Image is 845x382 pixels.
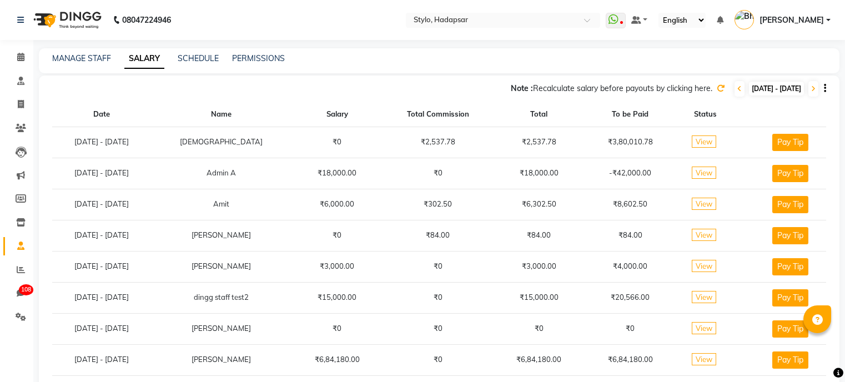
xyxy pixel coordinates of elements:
th: Date [52,102,151,127]
td: [DATE] - [DATE] [52,158,151,189]
td: [DATE] - [DATE] [52,282,151,313]
span: View [692,198,716,210]
th: To be Paid [585,102,676,127]
td: Admin A [151,158,291,189]
a: 108 [3,284,30,303]
td: ₹6,84,180.00 [585,344,676,375]
td: ₹4,000.00 [585,251,676,282]
td: Amit [151,189,291,220]
td: ₹0 [291,220,383,251]
span: View [692,167,716,179]
span: View [692,322,716,334]
span: [DATE] - [DATE] [749,82,804,95]
button: Pay Tip [772,289,808,306]
td: [PERSON_NAME] [151,251,291,282]
td: ₹0 [585,313,676,344]
td: ₹84.00 [493,220,585,251]
td: ₹0 [493,313,585,344]
td: ₹18,000.00 [291,158,383,189]
button: Pay Tip [772,134,808,151]
img: Bhushan Kolhe [735,10,754,29]
span: View [692,135,716,148]
th: Total [493,102,585,127]
td: [PERSON_NAME] [151,344,291,375]
td: -₹42,000.00 [585,158,676,189]
span: Note : [511,83,533,93]
th: Status [676,102,735,127]
iframe: chat widget [798,338,834,371]
td: dingg staff test2 [151,282,291,313]
td: ₹0 [383,282,494,313]
td: ₹6,000.00 [291,189,383,220]
td: ₹6,84,180.00 [493,344,585,375]
a: SCHEDULE [178,53,219,63]
div: Recalculate salary before payouts by clicking here. [511,83,712,94]
td: [DATE] - [DATE] [52,127,151,158]
button: Pay Tip [772,165,808,182]
td: [PERSON_NAME] [151,220,291,251]
a: MANAGE STAFF [52,53,111,63]
td: ₹15,000.00 [291,282,383,313]
th: Salary [291,102,383,127]
td: [PERSON_NAME] [151,313,291,344]
span: View [692,260,716,272]
span: 108 [19,284,33,295]
td: [DATE] - [DATE] [52,251,151,282]
a: PERMISSIONS [232,53,285,63]
td: ₹0 [383,313,494,344]
button: Pay Tip [772,258,808,275]
td: ₹84.00 [383,220,494,251]
td: ₹0 [291,313,383,344]
td: [DATE] - [DATE] [52,313,151,344]
span: [PERSON_NAME] [760,14,824,26]
td: ₹18,000.00 [493,158,585,189]
td: ₹15,000.00 [493,282,585,313]
th: Total Commission [383,102,494,127]
td: [DATE] - [DATE] [52,344,151,375]
button: Pay Tip [772,320,808,338]
th: Name [151,102,291,127]
td: [DATE] - [DATE] [52,189,151,220]
button: Pay Tip [772,351,808,369]
td: ₹6,302.50 [493,189,585,220]
td: ₹0 [383,251,494,282]
td: ₹2,537.78 [383,127,494,158]
td: ₹0 [383,158,494,189]
img: logo [28,4,104,36]
td: ₹3,000.00 [493,251,585,282]
td: ₹0 [291,127,383,158]
td: [DEMOGRAPHIC_DATA] [151,127,291,158]
button: Pay Tip [772,227,808,244]
span: View [692,291,716,303]
td: ₹8,602.50 [585,189,676,220]
span: View [692,353,716,365]
td: ₹84.00 [585,220,676,251]
td: ₹3,80,010.78 [585,127,676,158]
span: View [692,229,716,241]
button: Pay Tip [772,196,808,213]
td: ₹0 [383,344,494,375]
td: ₹2,537.78 [493,127,585,158]
b: 08047224946 [122,4,171,36]
td: ₹302.50 [383,189,494,220]
td: ₹6,84,180.00 [291,344,383,375]
td: ₹20,566.00 [585,282,676,313]
a: SALARY [124,49,164,69]
td: [DATE] - [DATE] [52,220,151,251]
td: ₹3,000.00 [291,251,383,282]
